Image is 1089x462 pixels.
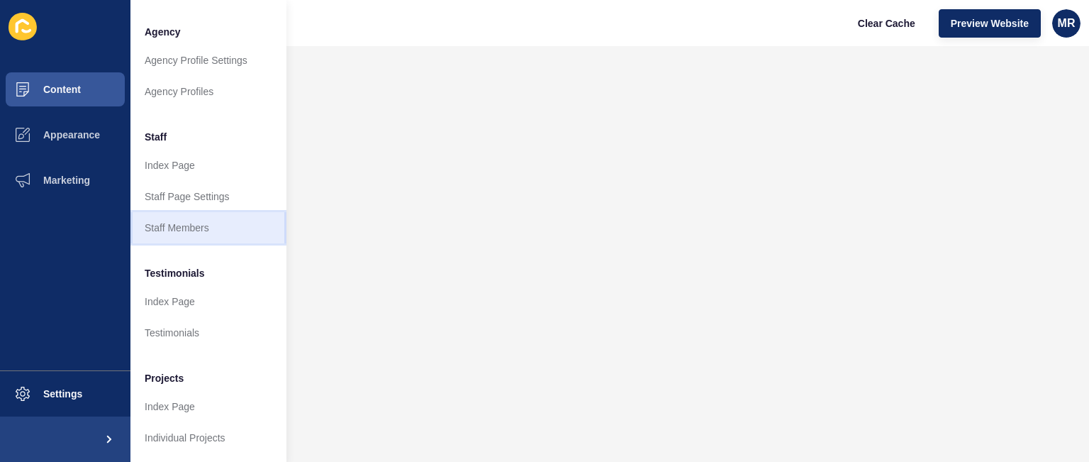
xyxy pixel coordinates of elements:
a: Index Page [130,150,286,181]
span: Testimonials [145,266,205,280]
span: Preview Website [951,16,1029,31]
a: Staff Page Settings [130,181,286,212]
span: Clear Cache [858,16,915,31]
span: MR [1058,16,1076,31]
span: Staff [145,130,167,144]
a: Index Page [130,286,286,317]
span: Projects [145,371,184,385]
a: Agency Profile Settings [130,45,286,76]
span: Agency [145,25,181,39]
a: Individual Projects [130,422,286,453]
a: Agency Profiles [130,76,286,107]
a: Index Page [130,391,286,422]
button: Clear Cache [846,9,927,38]
button: Preview Website [939,9,1041,38]
a: Staff Members [130,212,286,243]
a: Testimonials [130,317,286,348]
